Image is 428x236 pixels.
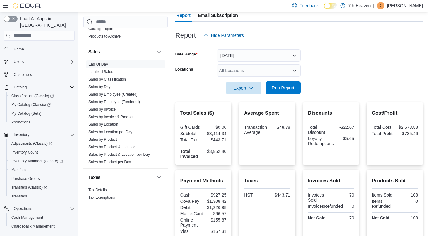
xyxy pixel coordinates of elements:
a: Transfers (Classic) [6,183,77,192]
button: Inventory Count [6,148,77,157]
span: Sales by Product & Location [88,144,136,149]
a: Tax Details [88,188,107,192]
div: $66.57 [206,211,226,216]
span: Transfers [9,192,75,200]
button: Home [1,45,77,54]
div: $167.31 [205,229,227,234]
span: Adjustments (Classic) [11,141,52,146]
div: Items Refunded [372,199,394,209]
a: Sales by Invoice [88,107,116,112]
h3: Sales [88,49,100,55]
span: Sales by Location per Day [88,129,132,134]
span: Load All Apps in [GEOGRAPHIC_DATA] [18,16,75,28]
span: Home [11,45,75,53]
div: Transaction Average [244,125,267,135]
span: Customers [11,71,75,78]
a: Sales by Product & Location [88,145,136,149]
a: End Of Day [88,62,108,66]
a: Manifests [9,166,30,174]
span: Classification (Classic) [11,93,54,98]
div: $735.46 [396,131,418,136]
span: Catalog [11,83,75,91]
a: Inventory Manager (Classic) [9,157,66,165]
a: Chargeback Management [9,223,57,230]
div: Online Payment [180,218,202,228]
button: Cash Management [6,213,77,222]
span: DI [379,2,383,9]
span: Sales by Product per Day [88,160,131,165]
h2: Payment Methods [180,177,227,185]
a: Sales by Employee (Tendered) [88,100,140,104]
span: Home [14,47,24,52]
div: 70 [332,192,354,197]
span: Promotions [11,120,30,125]
span: Cash Management [11,215,43,220]
img: Cova [13,3,41,9]
div: $0.00 [205,125,227,130]
div: $1,308.42 [205,199,227,204]
div: Cash [180,192,202,197]
button: Transfers [6,192,77,201]
button: Sales [88,49,154,55]
div: Products [83,25,168,43]
button: Hide Parameters [201,29,246,42]
p: [PERSON_NAME] [387,2,423,9]
a: Sales by Product [88,137,117,142]
h2: Discounts [308,109,354,117]
span: Inventory Manager (Classic) [9,157,75,165]
button: Run Report [266,81,301,94]
button: Users [11,58,26,66]
button: Users [1,57,77,66]
span: Inventory [14,132,29,137]
button: Manifests [6,165,77,174]
span: Inventory Manager (Classic) [11,159,63,164]
div: Demetri Ioannides [377,2,384,9]
a: My Catalog (Classic) [9,101,53,108]
a: Products to Archive [88,34,121,39]
div: Subtotal [180,131,202,136]
span: Export [230,82,257,94]
a: Sales by Product & Location per Day [88,152,150,157]
span: Chargeback Management [11,224,55,229]
span: Manifests [9,166,75,174]
a: My Catalog (Classic) [6,100,77,109]
div: 0 [396,199,418,204]
button: Inventory [11,131,32,139]
a: Customers [11,71,34,78]
a: Sales by Day [88,85,111,89]
strong: Total Invoiced [180,149,198,159]
span: Cash Management [9,214,75,221]
div: $3,852.40 [205,149,227,154]
a: Classification (Classic) [6,92,77,100]
a: Adjustments (Classic) [6,139,77,148]
div: $927.25 [205,192,227,197]
span: Inventory Count [9,149,75,156]
a: Tax Exemptions [88,195,115,200]
span: Inventory [11,131,75,139]
button: Promotions [6,118,77,127]
div: $2,678.88 [396,125,418,130]
span: Adjustments (Classic) [9,140,75,147]
span: Sales by Day [88,84,111,89]
a: Sales by Invoice & Product [88,115,133,119]
span: Sales by Classification [88,77,126,82]
span: Chargeback Management [9,223,75,230]
span: Hide Parameters [211,32,244,39]
span: My Catalog (Beta) [11,111,42,116]
div: 108 [396,192,418,197]
a: Home [11,45,26,53]
a: Sales by Location [88,122,118,127]
button: Chargeback Management [6,222,77,231]
span: Users [11,58,75,66]
a: My Catalog (Beta) [9,110,44,117]
span: Transfers [11,194,27,199]
a: Sales by Location per Day [88,130,132,134]
div: HST [244,192,266,197]
button: Purchase Orders [6,174,77,183]
span: Report [177,9,191,22]
a: Transfers [9,192,29,200]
